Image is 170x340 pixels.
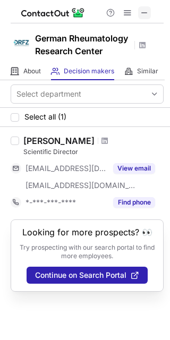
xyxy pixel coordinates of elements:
[137,67,158,75] span: Similar
[22,227,152,237] header: Looking for more prospects? 👀
[23,67,41,75] span: About
[21,6,85,19] img: ContactOut v5.3.10
[16,89,81,99] div: Select department
[11,32,32,54] img: e09f2507319bbb50250c37112452bd2e
[27,267,148,284] button: Continue on Search Portal
[23,135,95,146] div: [PERSON_NAME]
[19,243,156,260] p: Try prospecting with our search portal to find more employees.
[113,163,155,174] button: Reveal Button
[23,147,164,157] div: Scientific Director
[113,197,155,208] button: Reveal Button
[25,164,107,173] span: [EMAIL_ADDRESS][DOMAIN_NAME]
[35,32,131,57] h1: German Rheumatology Research Center
[24,113,66,121] span: Select all (1)
[64,67,114,75] span: Decision makers
[35,271,126,279] span: Continue on Search Portal
[25,181,136,190] span: [EMAIL_ADDRESS][DOMAIN_NAME]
